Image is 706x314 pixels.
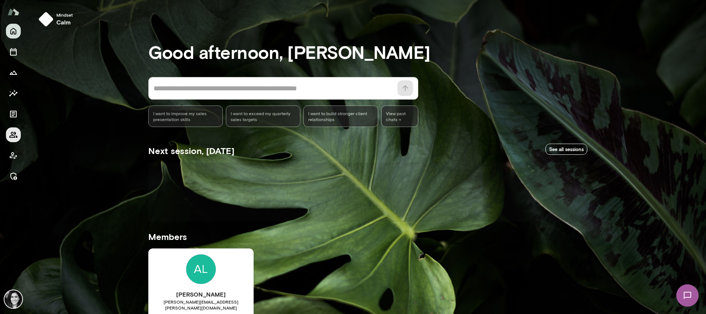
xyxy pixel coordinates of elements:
span: [PERSON_NAME][EMAIL_ADDRESS][PERSON_NAME][DOMAIN_NAME] [148,299,254,311]
button: Mindsetcalm [36,9,79,30]
div: I want to exceed my quarterly sales targets [226,106,300,127]
button: Insights [6,86,21,101]
h3: Good afternoon, [PERSON_NAME] [148,41,587,62]
span: I want to improve my sales presentation skills [153,110,218,122]
button: Manage [6,169,21,184]
span: I want to exceed my quarterly sales targets [231,110,296,122]
button: Client app [6,148,21,163]
button: Home [6,24,21,39]
span: View past chats -> [381,106,418,127]
div: I want to improve my sales presentation skills [148,106,223,127]
button: Documents [6,107,21,121]
button: Growth Plan [6,65,21,80]
img: Jamie Albers [186,254,216,284]
button: Members [6,127,21,142]
h5: Next session, [DATE] [148,145,234,157]
h6: [PERSON_NAME] [148,290,254,299]
span: Mindset [56,12,73,18]
button: Sessions [6,44,21,59]
h5: Members [148,231,587,243]
a: See all sessions [545,144,587,155]
h6: calm [56,18,73,27]
img: mindset [39,12,53,27]
span: I want to build stronger client relationships [308,110,373,122]
img: Jamie Albers [4,290,22,308]
img: Mento [7,5,19,19]
div: I want to build stronger client relationships [303,106,378,127]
